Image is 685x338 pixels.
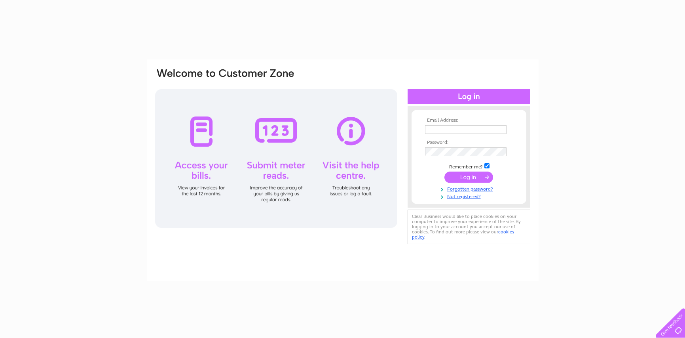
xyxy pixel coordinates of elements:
[425,185,515,192] a: Forgotten password?
[444,172,493,183] input: Submit
[423,162,515,170] td: Remember me?
[423,140,515,145] th: Password:
[423,118,515,123] th: Email Address:
[412,229,514,240] a: cookies policy
[425,192,515,200] a: Not registered?
[408,210,530,244] div: Clear Business would like to place cookies on your computer to improve your experience of the sit...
